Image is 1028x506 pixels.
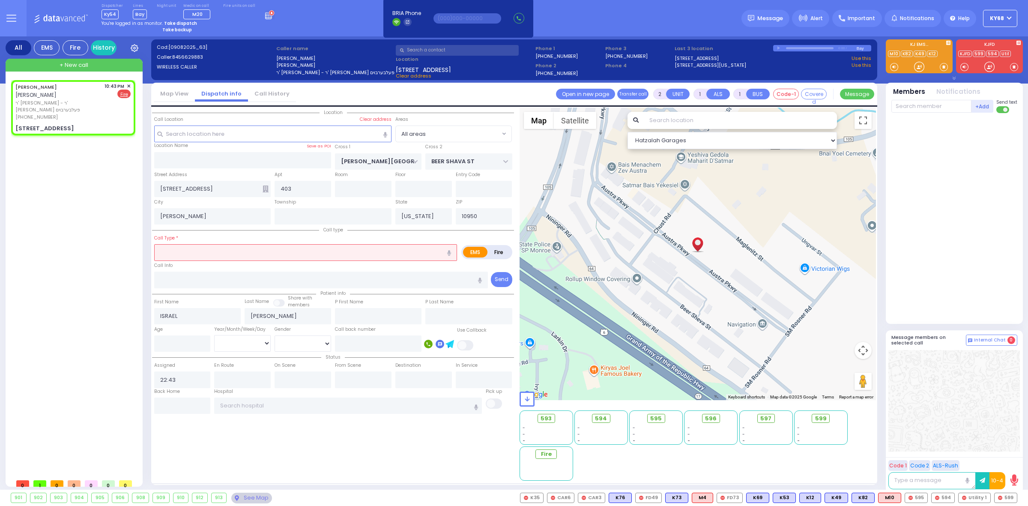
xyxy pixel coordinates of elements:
button: Internal Chat 0 [966,335,1017,346]
span: 0 [16,480,29,487]
span: - [577,437,580,444]
label: P First Name [335,299,363,305]
label: Floor [395,171,406,178]
a: Open this area in Google Maps (opens a new window) [522,389,550,400]
div: 901 [11,493,26,503]
span: Phone 4 [605,62,672,69]
button: Show satellite imagery [554,112,596,129]
span: Location [320,109,347,116]
span: Internal Chat [974,337,1006,343]
div: FD73 [717,493,743,503]
span: - [687,425,690,431]
span: - [633,431,635,437]
div: ALS [692,493,713,503]
img: red-radio-icon.svg [935,496,939,500]
button: Message [840,89,874,99]
span: Call type [319,227,347,233]
label: Cross 1 [335,144,350,150]
span: Send text [996,99,1017,105]
span: - [742,425,745,431]
label: En Route [214,362,234,369]
label: Medic on call [183,3,213,9]
a: M10 [888,51,900,57]
label: KJFD [956,42,1023,48]
button: Code 2 [909,460,930,471]
a: K12 [927,51,938,57]
label: [PHONE_NUMBER] [535,70,578,76]
a: Call History [248,90,296,98]
button: Drag Pegman onto the map to open Street View [855,373,872,390]
div: ALS [878,493,901,503]
span: - [523,431,525,437]
small: Share with [288,295,312,301]
span: Phone 3 [605,45,672,52]
div: 903 [51,493,67,503]
div: 908 [132,493,149,503]
span: Patient info [316,290,350,296]
a: Use this [852,62,871,69]
img: comment-alt.png [968,338,972,343]
span: 8456629883 [172,54,203,60]
button: UNIT [666,89,690,99]
div: [STREET_ADDRESS] [15,124,74,133]
span: All areas [396,126,500,141]
label: Cross 2 [425,144,442,150]
label: Caller name [276,45,393,52]
span: - [577,431,580,437]
span: - [577,425,580,431]
label: From Scene [335,362,361,369]
span: M20 [192,11,203,18]
span: + New call [60,61,88,69]
span: You're logged in as monitor. [102,20,163,27]
label: [PHONE_NUMBER] [535,53,578,59]
a: Dispatch info [195,90,248,98]
img: red-radio-icon.svg [524,496,528,500]
span: Alert [810,15,823,22]
label: Age [154,326,163,333]
div: EMS [34,40,60,55]
span: members [288,302,310,308]
button: ky68 [983,10,1017,27]
a: [PERSON_NAME] [15,84,57,90]
h5: Message members on selected call [891,335,966,346]
button: Transfer call [617,89,648,99]
input: Search location [644,112,837,129]
span: 0 [85,480,98,487]
span: All areas [395,126,512,142]
div: FD49 [635,493,662,503]
span: Phone 2 [535,62,602,69]
div: 599 [994,493,1017,503]
div: M10 [878,493,901,503]
a: History [91,40,117,55]
div: Fire [63,40,88,55]
div: K69 [746,493,769,503]
label: Township [275,199,296,206]
div: M4 [692,493,713,503]
label: Call Location [154,116,183,123]
span: 0 [102,480,115,487]
span: - [523,425,525,431]
span: - [687,431,690,437]
div: 905 [92,493,108,503]
img: red-radio-icon.svg [998,496,1002,500]
a: Map View [154,90,195,98]
a: K82 [901,51,913,57]
span: [09082025_63] [168,44,207,51]
button: Show street map [524,112,554,129]
span: Message [757,14,783,23]
u: Fire [120,91,128,98]
label: Room [335,171,348,178]
div: K12 [799,493,821,503]
label: [PERSON_NAME] [276,55,393,62]
span: Other building occupants [263,186,269,192]
label: Cad: [157,44,274,51]
span: ✕ [127,83,131,90]
a: 599 [973,51,985,57]
label: Call Info [154,262,173,269]
img: Logo [34,13,91,24]
div: 909 [153,493,169,503]
label: Clear address [360,116,391,123]
div: K76 [609,493,632,503]
div: BLS [746,493,769,503]
span: 0 [1007,336,1015,344]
